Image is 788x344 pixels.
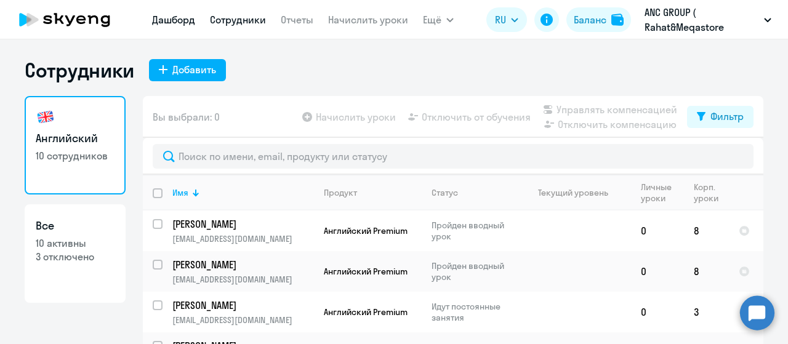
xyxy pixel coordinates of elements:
a: Английский10 сотрудников [25,96,126,194]
td: 0 [631,251,684,292]
p: [EMAIL_ADDRESS][DOMAIN_NAME] [172,233,313,244]
div: Имя [172,187,313,198]
button: Добавить [149,59,226,81]
a: Дашборд [152,14,195,26]
div: Продукт [324,187,357,198]
p: Пройден вводный урок [432,260,516,282]
span: Английский Premium [324,306,408,318]
td: 3 [684,292,729,332]
div: Статус [432,187,516,198]
span: Английский Premium [324,266,408,277]
div: Фильтр [710,109,744,124]
h1: Сотрудники [25,58,134,82]
button: ANC GROUP ( Rahat&Meqastore supermarket ), ANC GROUP [638,5,778,34]
p: [PERSON_NAME] [172,298,312,312]
span: RU [495,12,506,27]
button: Балансbalance [566,7,631,32]
a: Начислить уроки [328,14,408,26]
td: 0 [631,210,684,251]
button: RU [486,7,527,32]
span: Ещё [423,12,441,27]
div: Имя [172,187,188,198]
td: 0 [631,292,684,332]
h3: Английский [36,130,115,146]
a: [PERSON_NAME] [172,298,313,312]
p: 3 отключено [36,250,115,263]
a: Отчеты [281,14,313,26]
div: Статус [432,187,458,198]
div: Продукт [324,187,421,198]
button: Фильтр [687,106,754,128]
p: ANC GROUP ( Rahat&Meqastore supermarket ), ANC GROUP [645,5,759,34]
span: Английский Premium [324,225,408,236]
div: Добавить [172,62,216,77]
h3: Все [36,218,115,234]
p: [EMAIL_ADDRESS][DOMAIN_NAME] [172,314,313,326]
a: [PERSON_NAME] [172,258,313,271]
p: 10 сотрудников [36,149,115,162]
div: Личные уроки [641,182,683,204]
p: Идут постоянные занятия [432,301,516,323]
div: Корп. уроки [694,182,718,204]
p: [PERSON_NAME] [172,258,312,271]
td: 8 [684,251,729,292]
div: Баланс [574,12,606,27]
a: [PERSON_NAME] [172,217,313,231]
div: Личные уроки [641,182,672,204]
span: Вы выбрали: 0 [153,110,220,124]
a: Сотрудники [210,14,266,26]
img: balance [611,14,624,26]
p: [PERSON_NAME] [172,217,312,231]
button: Ещё [423,7,454,32]
div: Текущий уровень [538,187,608,198]
p: 10 активны [36,236,115,250]
a: Все10 активны3 отключено [25,204,126,303]
div: Текущий уровень [526,187,630,198]
p: [EMAIL_ADDRESS][DOMAIN_NAME] [172,274,313,285]
img: english [36,107,55,127]
div: Корп. уроки [694,182,728,204]
td: 8 [684,210,729,251]
p: Пройден вводный урок [432,220,516,242]
input: Поиск по имени, email, продукту или статусу [153,144,754,169]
